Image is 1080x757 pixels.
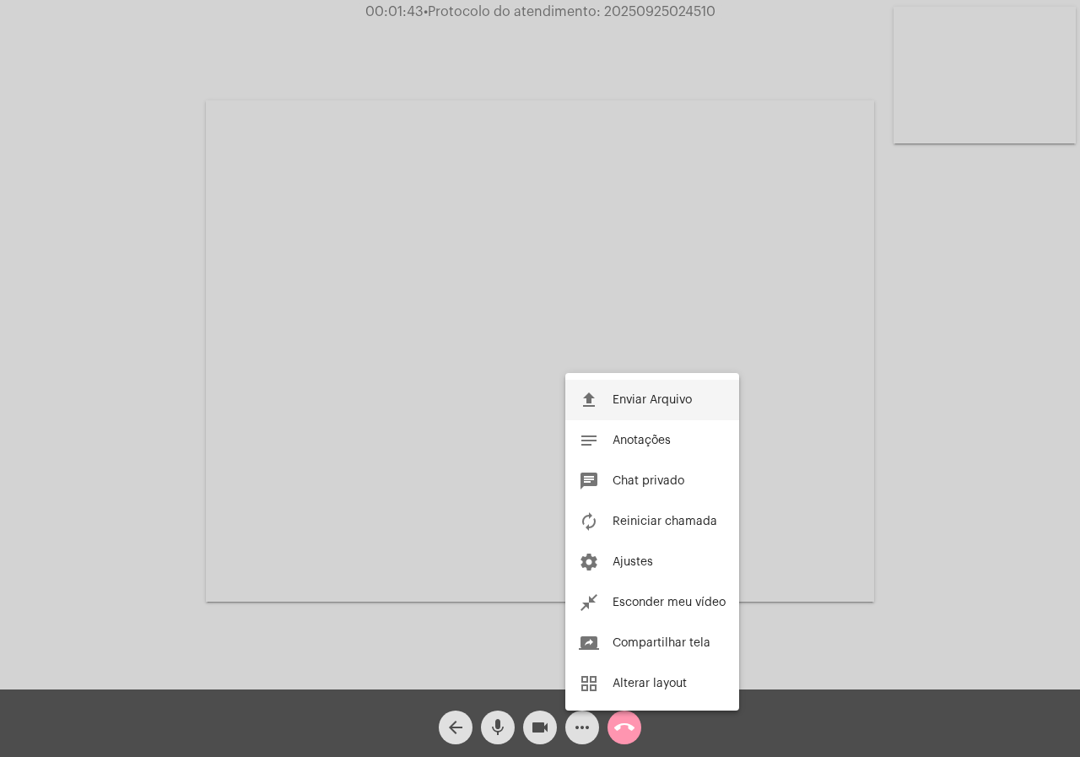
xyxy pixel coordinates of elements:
[613,597,726,608] span: Esconder meu vídeo
[613,435,671,446] span: Anotações
[613,475,684,487] span: Chat privado
[579,390,599,410] mat-icon: file_upload
[613,516,717,527] span: Reiniciar chamada
[579,552,599,572] mat-icon: settings
[579,511,599,532] mat-icon: autorenew
[613,637,710,649] span: Compartilhar tela
[613,678,687,689] span: Alterar layout
[579,430,599,451] mat-icon: notes
[579,592,599,613] mat-icon: close_fullscreen
[613,394,692,406] span: Enviar Arquivo
[613,556,653,568] span: Ajustes
[579,633,599,653] mat-icon: screen_share
[579,471,599,491] mat-icon: chat
[579,673,599,694] mat-icon: grid_view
